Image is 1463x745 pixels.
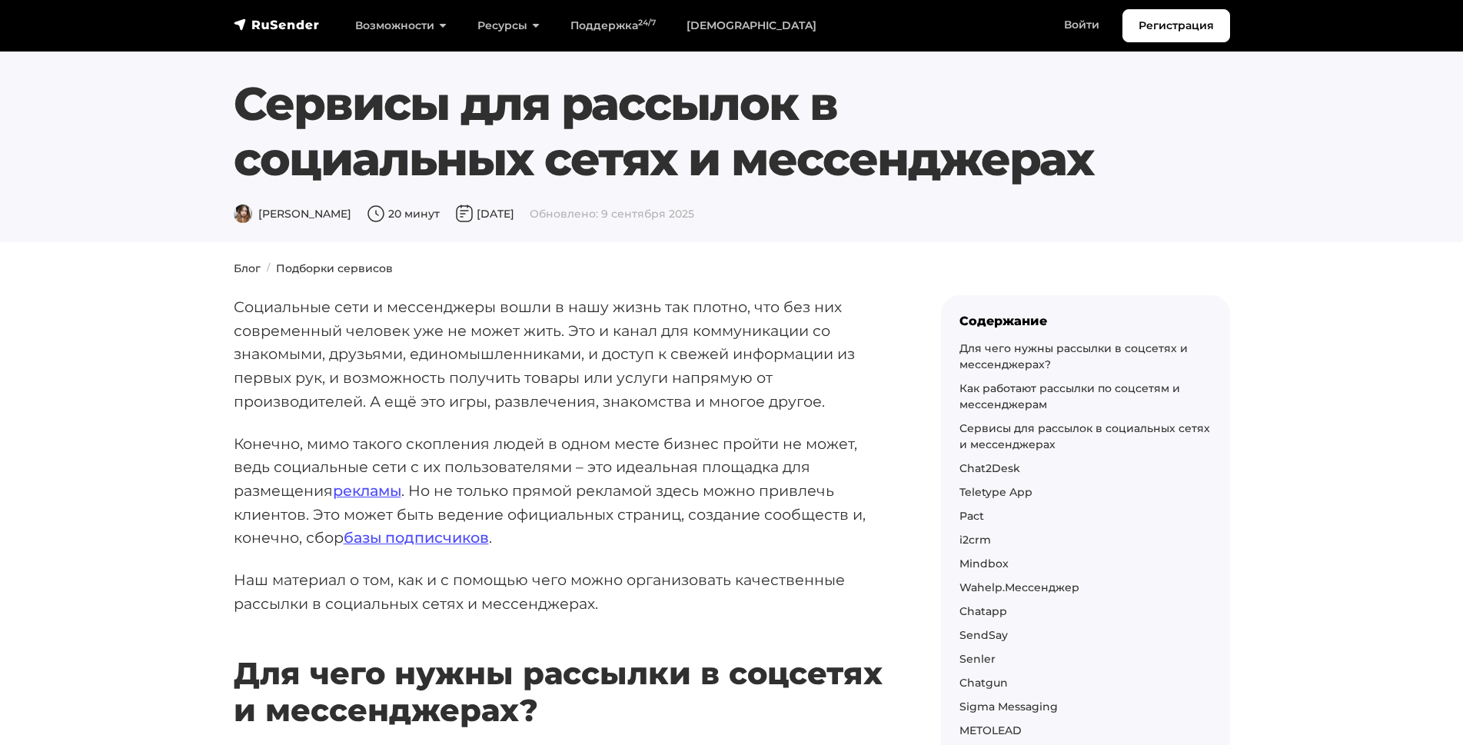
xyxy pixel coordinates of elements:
sup: 24/7 [638,18,656,28]
a: Как работают рассылки по соцсетям и мессенджерам [959,381,1180,411]
a: Войти [1049,9,1115,41]
span: [DATE] [455,207,514,221]
a: [DEMOGRAPHIC_DATA] [671,10,832,42]
a: SendSay [959,628,1008,642]
span: Обновлено: 9 сентября 2025 [530,207,694,221]
h2: Для чего нужны рассылки в соцсетях и мессенджерах? [234,610,892,729]
span: 20 минут [367,207,440,221]
a: Mindbox [959,557,1009,570]
li: Подборки сервисов [261,261,393,277]
a: Pact [959,509,984,523]
a: Блог [234,261,261,275]
a: Ресурсы [462,10,555,42]
a: Senler [959,652,996,666]
a: рекламы [333,481,401,500]
a: i2crm [959,533,991,547]
img: Время чтения [367,205,385,223]
a: базы подписчиков [344,528,489,547]
a: Teletype App [959,485,1032,499]
a: Chatgun [959,676,1008,690]
img: RuSender [234,17,320,32]
img: Дата публикации [455,205,474,223]
a: Поддержка24/7 [555,10,671,42]
p: Конечно, мимо такого скопления людей в одном месте бизнес пройти не может, ведь социальные сети с... [234,432,892,550]
a: Возможности [340,10,462,42]
a: Chatapp [959,604,1007,618]
a: Для чего нужны рассылки в соцсетях и мессенджерах? [959,341,1188,371]
span: [PERSON_NAME] [234,207,351,221]
a: Wahelp.Мессенджер [959,580,1079,594]
p: Наш материал о том, как и с помощью чего можно организовать качественные рассылки в социальных се... [234,568,892,615]
h1: Сервисы для рассылок в социальных сетях и мессенджерах [234,76,1145,187]
nav: breadcrumb [224,261,1239,277]
a: Chat2Desk [959,461,1020,475]
p: Социальные сети и мессенджеры вошли в нашу жизнь так плотно, что без них современный человек уже ... [234,295,892,414]
a: Сервисы для рассылок в социальных сетях и мессенджерах [959,421,1210,451]
a: Sigma Messaging [959,700,1058,713]
a: METOLEAD [959,723,1022,737]
div: Содержание [959,314,1212,328]
a: Регистрация [1122,9,1230,42]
